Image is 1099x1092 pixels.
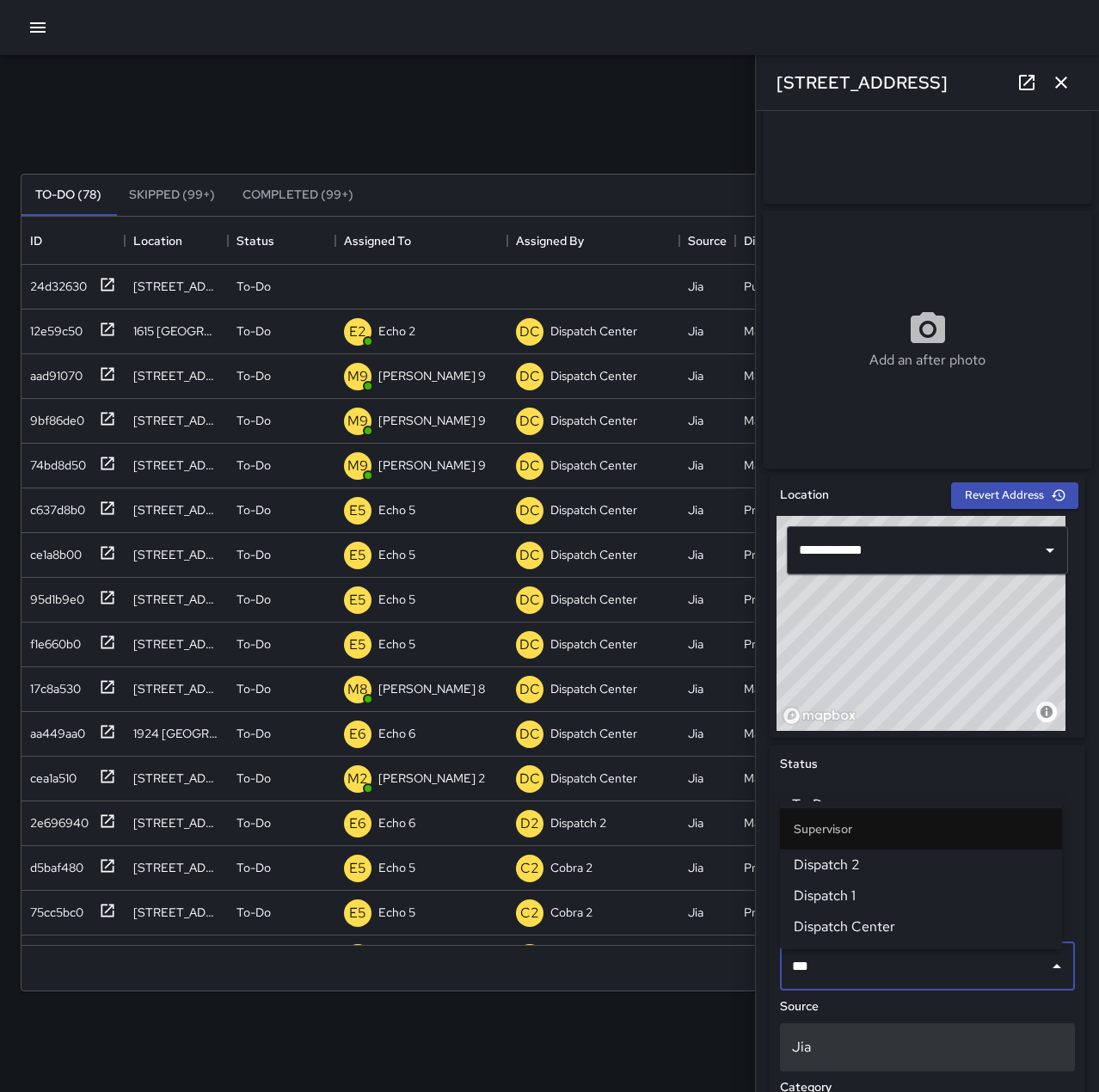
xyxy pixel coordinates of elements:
[744,367,814,384] div: Maintenance
[133,367,219,384] div: 1150 Broadway
[378,546,415,563] p: Echo 5
[744,322,814,340] div: Maintenance
[550,367,637,384] p: Dispatch Center
[688,501,703,518] div: Jia
[519,590,540,610] p: DC
[133,814,219,831] div: 230 Bay Place
[347,456,368,476] p: M9
[236,591,271,608] p: To-Do
[780,808,1062,850] li: Supervisor
[133,501,219,518] div: 1630 Webster Street
[744,501,834,518] div: Pressure Washing
[744,680,814,697] div: Maintenance
[133,770,219,787] div: 2460 Valdez Street
[550,635,637,653] p: Dispatch Center
[519,769,540,789] p: DC
[550,904,592,921] p: Cobra 2
[23,942,79,966] div: cb119d60
[378,635,415,653] p: Echo 5
[794,886,1048,906] span: Dispatch 1
[550,322,637,340] p: Dispatch Center
[688,680,703,697] div: Jia
[744,770,814,787] div: Maintenance
[236,546,271,563] p: To-Do
[378,725,415,742] p: Echo 6
[744,725,814,742] div: Maintenance
[688,322,703,340] div: Jia
[688,814,703,831] div: Jia
[378,904,415,921] p: Echo 5
[688,591,703,608] div: Jia
[229,175,367,216] button: Completed (99+)
[236,770,271,787] p: To-Do
[133,725,219,742] div: 1924 Broadway
[23,673,81,697] div: 17c8a530
[688,367,703,384] div: Jia
[378,859,415,876] p: Echo 5
[550,501,637,518] p: Dispatch Center
[133,217,182,265] div: Location
[133,278,219,295] div: 988 Broadway
[744,546,834,563] div: Pressure Washing
[23,629,81,653] div: f1e660b0
[347,366,368,387] p: M9
[236,635,271,653] p: To-Do
[347,769,368,789] p: M2
[349,858,366,879] p: E5
[520,813,539,834] p: D2
[347,411,368,432] p: M9
[744,457,814,474] div: Maintenance
[23,316,83,340] div: 12e59c50
[347,679,368,700] p: M8
[744,635,834,653] div: Pressure Washing
[519,679,540,700] p: DC
[349,545,366,566] p: E5
[550,814,606,831] p: Dispatch 2
[550,770,637,787] p: Dispatch Center
[378,322,415,340] p: Echo 2
[23,360,83,384] div: aad91070
[236,217,274,265] div: Status
[688,457,703,474] div: Jia
[550,546,637,563] p: Dispatch Center
[550,412,637,429] p: Dispatch Center
[688,770,703,787] div: Jia
[133,859,219,876] div: 1221 Broadway
[520,858,539,879] p: C2
[133,904,219,921] div: 1601 San Pablo Avenue
[744,814,814,831] div: Maintenance
[688,635,703,653] div: Jia
[519,456,540,476] p: DC
[236,278,271,295] p: To-Do
[23,450,86,474] div: 74bd8d50
[21,175,115,216] button: To-Do (78)
[688,859,703,876] div: Jia
[30,217,42,265] div: ID
[794,855,1048,875] span: Dispatch 2
[519,411,540,432] p: DC
[550,725,637,742] p: Dispatch Center
[236,501,271,518] p: To-Do
[21,217,125,265] div: ID
[23,718,85,742] div: aa449aa0
[23,405,84,429] div: 9bf86de0
[679,217,735,265] div: Source
[335,217,507,265] div: Assigned To
[550,859,592,876] p: Cobra 2
[744,859,834,876] div: Pressure Washing
[133,680,219,697] div: 102 Frank H. Ogawa Plaza
[378,770,485,787] p: [PERSON_NAME] 2
[23,897,83,921] div: 75cc5bc0
[794,917,1048,937] span: Dispatch Center
[688,412,703,429] div: Jia
[519,545,540,566] p: DC
[519,500,540,521] p: DC
[236,725,271,742] p: To-Do
[125,217,228,265] div: Location
[236,322,271,340] p: To-Do
[378,591,415,608] p: Echo 5
[23,763,77,787] div: cea1a510
[236,412,271,429] p: To-Do
[378,814,415,831] p: Echo 6
[507,217,679,265] div: Assigned By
